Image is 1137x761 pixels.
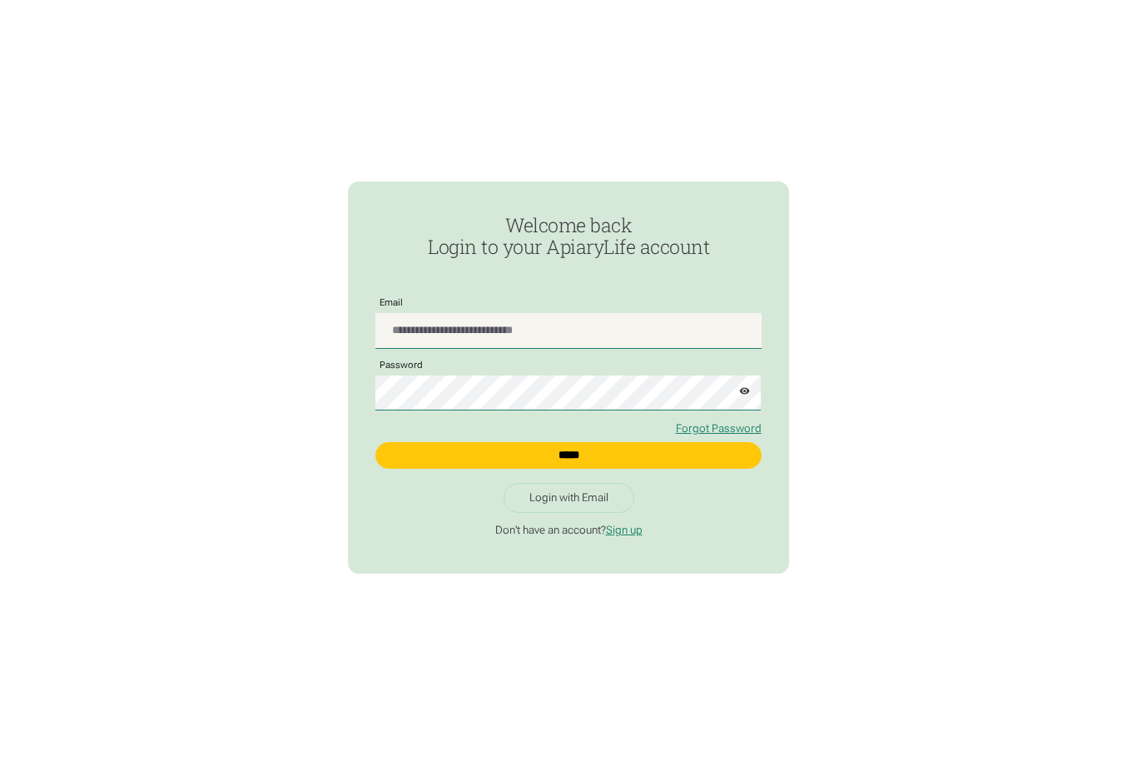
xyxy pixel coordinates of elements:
[375,361,428,371] label: Password
[606,524,643,536] a: Sign up
[375,298,408,308] label: Email
[529,491,608,505] div: Login with Email
[375,524,761,538] p: Don't have an account?
[375,215,761,257] h1: Welcome back Login to your ApiaryLife account
[676,422,762,435] a: Forgot Password
[375,291,761,470] form: Login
